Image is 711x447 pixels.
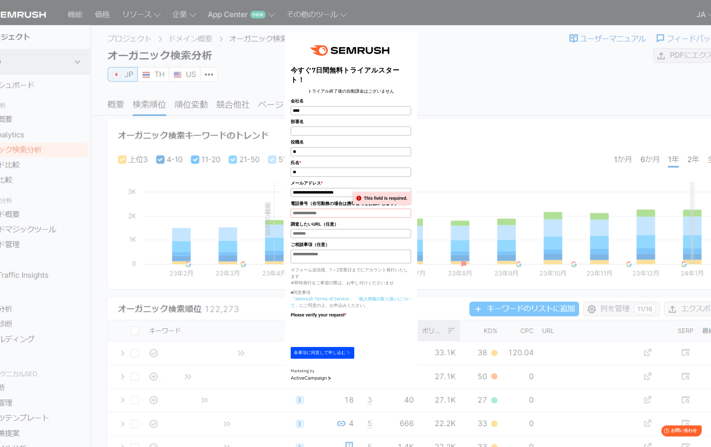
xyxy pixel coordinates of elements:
[291,98,411,104] label: 会社名
[291,200,411,207] label: 電話番号（在宅勤務の場合は携帯番号をお願いします）
[291,289,411,295] p: ■同意事項
[291,88,411,94] center: トライアル終了後の自動課金はございません
[291,65,411,85] h2: 今すぐ7日間無料トライアルスタート！
[291,347,354,359] button: 各事項に同意して申し込む ▷
[291,139,411,145] label: 役職名
[291,266,411,286] p: ※フォーム送信後、1～2営業日までにアカウント発行いたします ※即時発行をご希望の際は、お申し付けくださいませ
[291,118,411,125] label: 部署名
[291,320,385,344] iframe: reCAPTCHA
[656,423,704,440] iframe: Help widget launcher
[291,221,411,228] label: 調査したいURL（任意）
[291,180,411,186] label: メールアドレス
[291,159,411,166] label: 氏名
[291,311,411,318] label: Please verify your request
[291,368,411,374] div: Marketing by
[291,241,411,248] label: ご相談事項（任意）
[291,296,411,308] a: 「個人情報の取り扱いについて」
[291,296,353,302] a: 「Semrush Terms of Service」
[353,192,411,204] div: This field is required.
[291,295,411,308] p: にご同意の上、お申込みください。
[306,39,396,62] img: image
